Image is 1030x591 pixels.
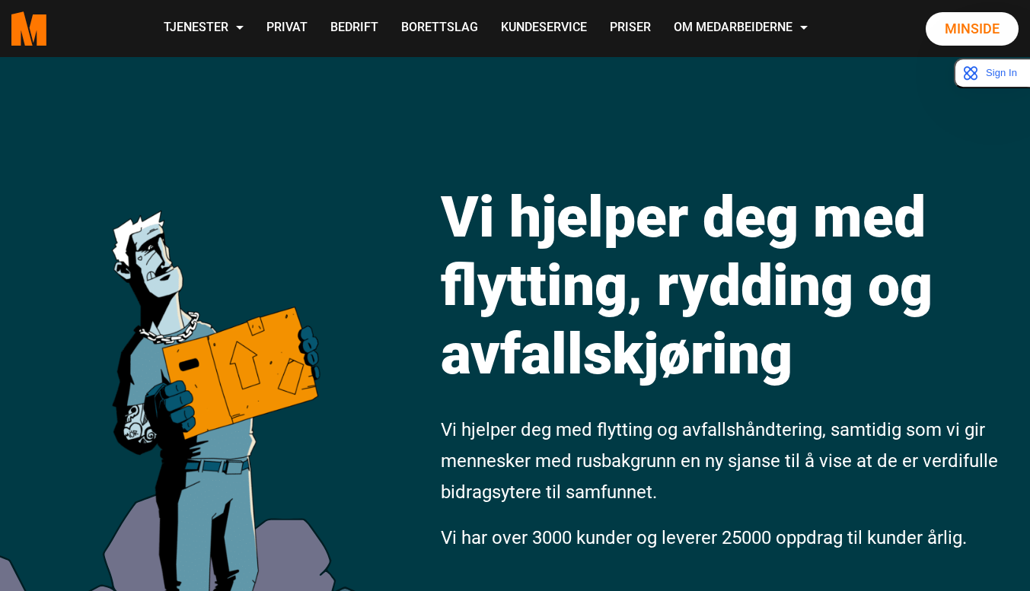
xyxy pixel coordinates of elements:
a: Kundeservice [489,2,598,56]
span: Vi har over 3000 kunder og leverer 25000 oppdrag til kunder årlig. [441,527,967,548]
a: Borettslag [390,2,489,56]
a: Bedrift [319,2,390,56]
a: Privat [255,2,319,56]
a: Tjenester [152,2,255,56]
span: Vi hjelper deg med flytting og avfallshåndtering, samtidig som vi gir mennesker med rusbakgrunn e... [441,419,998,503]
a: Om Medarbeiderne [662,2,819,56]
a: Priser [598,2,662,56]
a: Minside [926,12,1019,46]
h1: Vi hjelper deg med flytting, rydding og avfallskjøring [441,183,1019,388]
